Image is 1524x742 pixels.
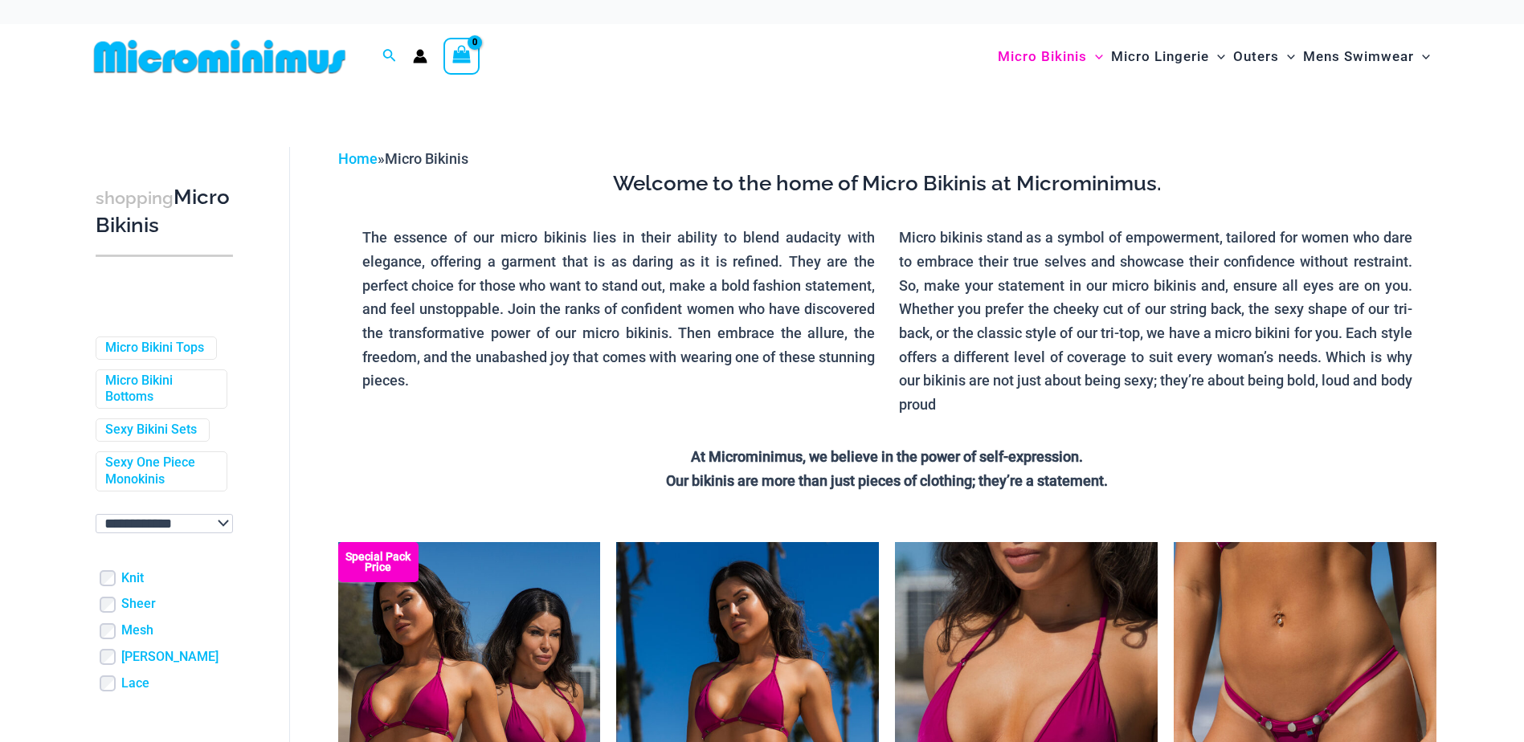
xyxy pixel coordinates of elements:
span: Menu Toggle [1279,36,1295,77]
span: Micro Lingerie [1111,36,1209,77]
nav: Site Navigation [991,30,1437,84]
a: Mesh [121,622,153,639]
select: wpc-taxonomy-pa_color-745982 [96,514,233,533]
span: » [338,150,468,167]
img: MM SHOP LOGO FLAT [88,39,352,75]
span: Micro Bikinis [998,36,1087,77]
p: Micro bikinis stand as a symbol of empowerment, tailored for women who dare to embrace their true... [899,226,1412,417]
a: Home [338,150,378,167]
span: Menu Toggle [1209,36,1225,77]
h3: Welcome to the home of Micro Bikinis at Microminimus. [350,170,1424,198]
strong: At Microminimus, we believe in the power of self-expression. [691,448,1083,465]
p: The essence of our micro bikinis lies in their ability to blend audacity with elegance, offering ... [362,226,876,393]
a: Account icon link [413,49,427,63]
a: Micro Bikini Bottoms [105,373,215,406]
a: Sexy One Piece Monokinis [105,455,215,488]
a: OutersMenu ToggleMenu Toggle [1229,32,1299,81]
span: Outers [1233,36,1279,77]
a: Sexy Bikini Sets [105,422,197,438]
a: Mens SwimwearMenu ToggleMenu Toggle [1299,32,1434,81]
h3: Micro Bikinis [96,184,233,239]
span: Menu Toggle [1087,36,1103,77]
span: Mens Swimwear [1303,36,1414,77]
a: [PERSON_NAME] [121,649,219,666]
a: Search icon link [382,47,397,67]
strong: Our bikinis are more than just pieces of clothing; they’re a statement. [666,472,1108,489]
span: shopping [96,188,174,208]
a: Micro Bikini Tops [105,340,204,357]
a: Sheer [121,596,156,613]
a: Lace [121,675,149,692]
b: Special Pack Price [338,552,419,573]
a: Knit [121,570,144,587]
a: Micro LingerieMenu ToggleMenu Toggle [1107,32,1229,81]
span: Menu Toggle [1414,36,1430,77]
span: Micro Bikinis [385,150,468,167]
a: Micro BikinisMenu ToggleMenu Toggle [994,32,1107,81]
a: View Shopping Cart, empty [443,38,480,75]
